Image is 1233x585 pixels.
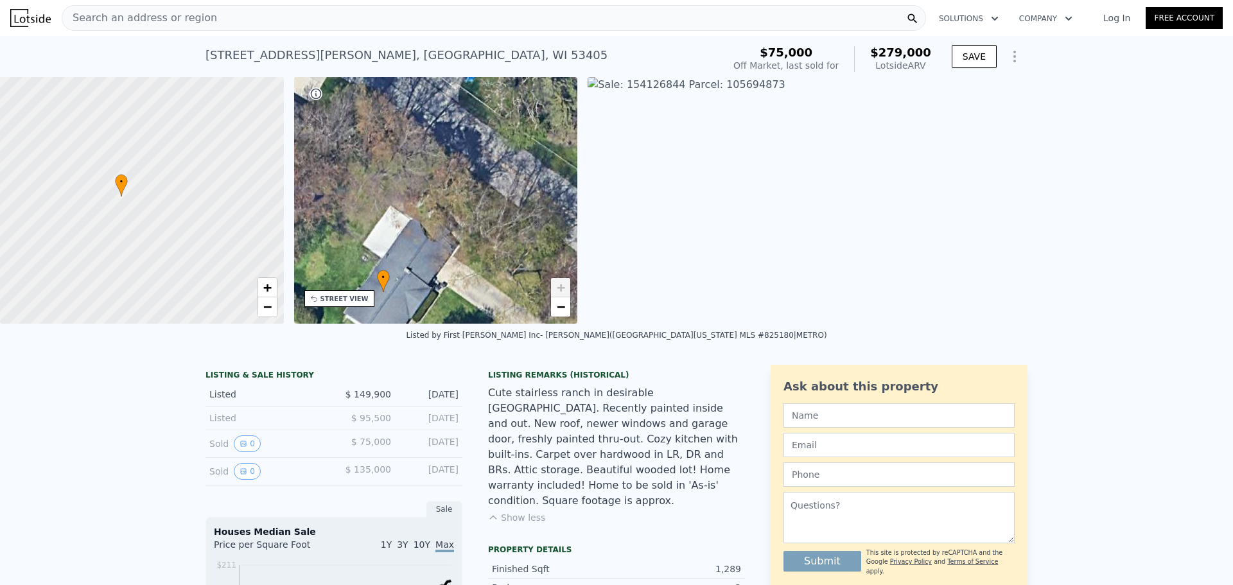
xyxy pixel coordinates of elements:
[351,437,391,447] span: $ 75,000
[397,539,408,550] span: 3Y
[377,270,390,292] div: •
[115,174,128,196] div: •
[406,331,826,340] div: Listed by First [PERSON_NAME] Inc- [PERSON_NAME] ([GEOGRAPHIC_DATA][US_STATE] MLS #825180|METRO)
[488,370,745,380] div: Listing Remarks (Historical)
[234,435,261,452] button: View historical data
[557,299,565,315] span: −
[870,59,931,72] div: Lotside ARV
[209,435,324,452] div: Sold
[488,385,745,509] div: Cute stairless ranch in desirable [GEOGRAPHIC_DATA]. Recently painted inside and out. New roof, n...
[345,389,391,399] span: $ 149,900
[783,378,1015,396] div: Ask about this property
[783,462,1015,487] input: Phone
[209,463,324,480] div: Sold
[401,435,459,452] div: [DATE]
[1009,7,1083,30] button: Company
[214,538,334,559] div: Price per Square Foot
[377,272,390,283] span: •
[1002,44,1027,69] button: Show Options
[320,294,369,304] div: STREET VIEW
[209,388,324,401] div: Listed
[866,548,1015,576] div: This site is protected by reCAPTCHA and the Google and apply.
[870,46,931,59] span: $279,000
[62,10,217,26] span: Search an address or region
[216,561,236,570] tspan: $211
[557,279,565,295] span: +
[234,463,261,480] button: View historical data
[435,539,454,552] span: Max
[492,563,616,575] div: Finished Sqft
[214,525,454,538] div: Houses Median Sale
[401,463,459,480] div: [DATE]
[426,501,462,518] div: Sale
[890,558,932,565] a: Privacy Policy
[551,297,570,317] a: Zoom out
[263,299,271,315] span: −
[783,433,1015,457] input: Email
[616,563,741,575] div: 1,289
[10,9,51,27] img: Lotside
[488,545,745,555] div: Property details
[351,413,391,423] span: $ 95,500
[760,46,812,59] span: $75,000
[209,412,324,424] div: Listed
[401,412,459,424] div: [DATE]
[258,278,277,297] a: Zoom in
[381,539,392,550] span: 1Y
[783,551,861,572] button: Submit
[401,388,459,401] div: [DATE]
[258,297,277,317] a: Zoom out
[1146,7,1223,29] a: Free Account
[947,558,998,565] a: Terms of Service
[205,370,462,383] div: LISTING & SALE HISTORY
[952,45,997,68] button: SAVE
[733,59,839,72] div: Off Market, last sold for
[929,7,1009,30] button: Solutions
[345,464,391,475] span: $ 135,000
[115,176,128,188] span: •
[1088,12,1146,24] a: Log In
[783,403,1015,428] input: Name
[551,278,570,297] a: Zoom in
[488,511,545,524] button: Show less
[414,539,430,550] span: 10Y
[263,279,271,295] span: +
[205,46,608,64] div: [STREET_ADDRESS][PERSON_NAME] , [GEOGRAPHIC_DATA] , WI 53405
